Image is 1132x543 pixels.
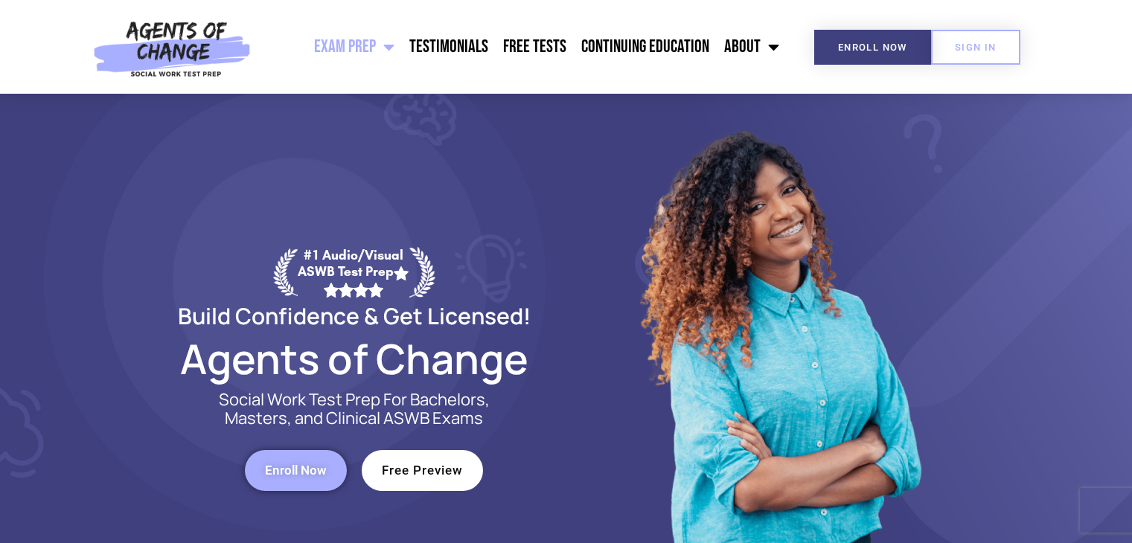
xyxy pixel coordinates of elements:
p: Social Work Test Prep For Bachelors, Masters, and Clinical ASWB Exams [202,391,507,428]
span: SIGN IN [955,42,997,52]
a: Free Preview [362,450,483,491]
a: Enroll Now [814,30,931,65]
h2: Build Confidence & Get Licensed! [142,305,566,327]
span: Enroll Now [265,464,327,477]
h2: Agents of Change [142,341,566,376]
a: Testimonials [402,28,496,65]
a: SIGN IN [931,30,1020,65]
a: Continuing Education [574,28,717,65]
a: About [717,28,787,65]
div: #1 Audio/Visual ASWB Test Prep [298,247,409,297]
nav: Menu [258,28,787,65]
span: Free Preview [382,464,463,477]
a: Free Tests [496,28,574,65]
a: Enroll Now [245,450,347,491]
span: Enroll Now [838,42,907,52]
a: Exam Prep [307,28,402,65]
